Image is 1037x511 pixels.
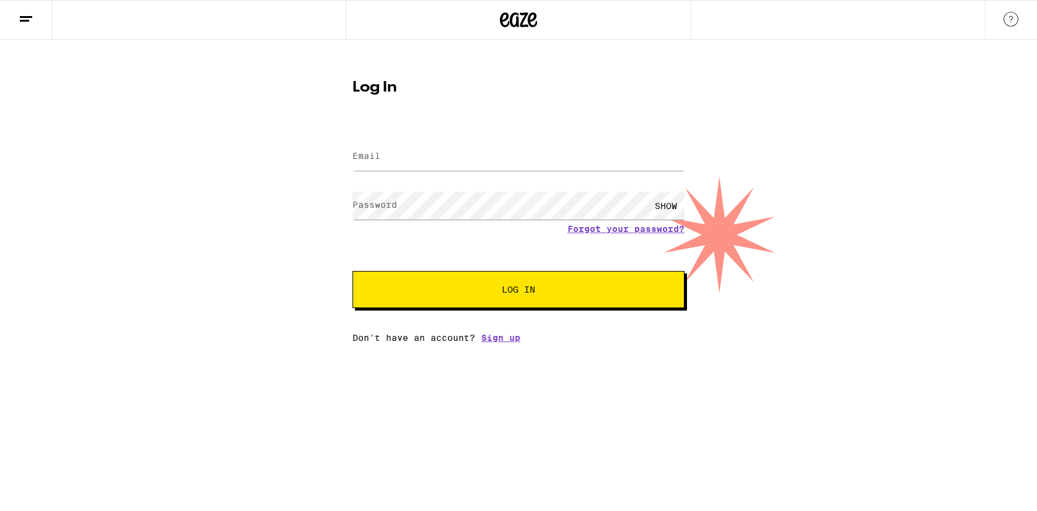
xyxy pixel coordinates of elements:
[352,151,380,161] label: Email
[352,143,685,171] input: Email
[352,200,397,210] label: Password
[567,224,685,234] a: Forgot your password?
[352,333,685,343] div: Don't have an account?
[352,271,685,308] button: Log In
[502,285,535,294] span: Log In
[352,80,685,95] h1: Log In
[647,192,685,220] div: SHOW
[481,333,520,343] a: Sign up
